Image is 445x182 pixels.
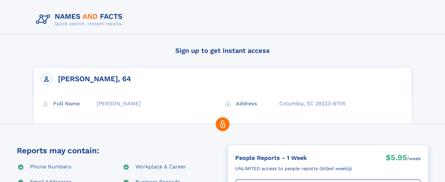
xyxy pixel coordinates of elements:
div: Reports may contain: [17,145,99,157]
div: People Reports - 1 Week [235,152,352,163]
div: Phone Numbers [30,163,71,171]
div: Workplace & Career [135,163,186,171]
div: UNLIMITED access to people reports (billed weekly) [235,163,352,174]
img: Logo Names and Facts [33,11,128,28]
div: /week [407,152,421,165]
h4: Sign up to get instant access [33,41,412,60]
div: $5.95 [386,152,407,165]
